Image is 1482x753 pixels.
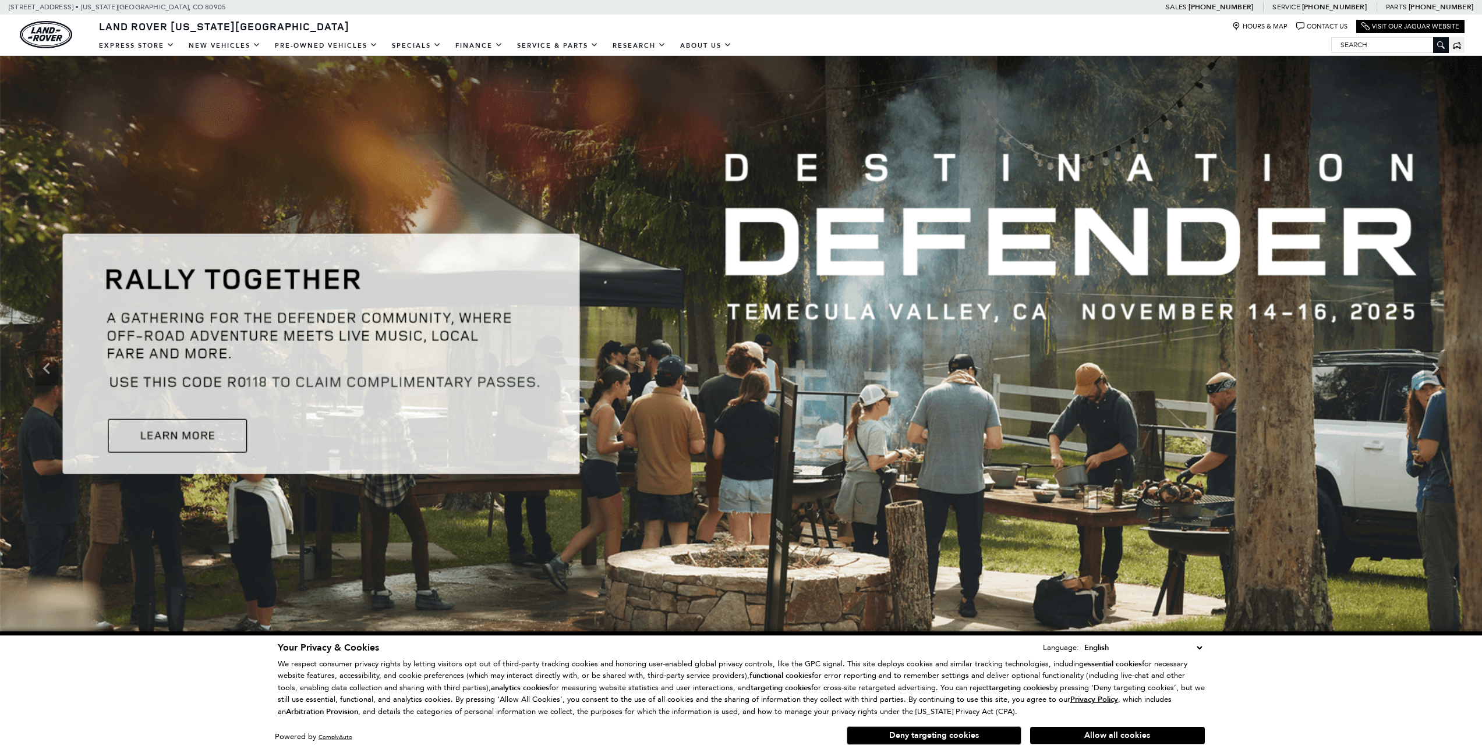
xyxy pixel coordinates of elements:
[1070,695,1118,704] a: Privacy Policy
[1030,727,1205,744] button: Allow all cookies
[1166,3,1187,11] span: Sales
[673,35,739,56] a: About Us
[1272,3,1300,11] span: Service
[268,35,385,56] a: Pre-Owned Vehicles
[448,35,510,56] a: Finance
[1084,659,1142,669] strong: essential cookies
[278,641,379,654] span: Your Privacy & Cookies
[182,35,268,56] a: New Vehicles
[751,683,811,693] strong: targeting cookies
[286,706,358,717] strong: Arbitration Provision
[92,35,739,56] nav: Main Navigation
[275,733,352,741] div: Powered by
[491,683,549,693] strong: analytics cookies
[749,670,812,681] strong: functional cookies
[847,726,1021,745] button: Deny targeting cookies
[989,683,1049,693] strong: targeting cookies
[385,35,448,56] a: Specials
[1361,22,1459,31] a: Visit Our Jaguar Website
[99,19,349,33] span: Land Rover [US_STATE][GEOGRAPHIC_DATA]
[92,35,182,56] a: EXPRESS STORE
[1386,3,1407,11] span: Parts
[510,35,606,56] a: Service & Parts
[9,3,226,11] a: [STREET_ADDRESS] • [US_STATE][GEOGRAPHIC_DATA], CO 80905
[1296,22,1347,31] a: Contact Us
[92,19,356,33] a: Land Rover [US_STATE][GEOGRAPHIC_DATA]
[20,21,72,48] img: Land Rover
[319,733,352,741] a: ComplyAuto
[1424,351,1447,386] div: Next
[1189,2,1253,12] a: [PHONE_NUMBER]
[1332,38,1448,52] input: Search
[278,658,1205,718] p: We respect consumer privacy rights by letting visitors opt out of third-party tracking cookies an...
[1081,641,1205,654] select: Language Select
[20,21,72,48] a: land-rover
[1232,22,1288,31] a: Hours & Map
[1043,644,1079,651] div: Language:
[1070,694,1118,705] u: Privacy Policy
[1409,2,1473,12] a: [PHONE_NUMBER]
[35,351,58,386] div: Previous
[606,35,673,56] a: Research
[1302,2,1367,12] a: [PHONE_NUMBER]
